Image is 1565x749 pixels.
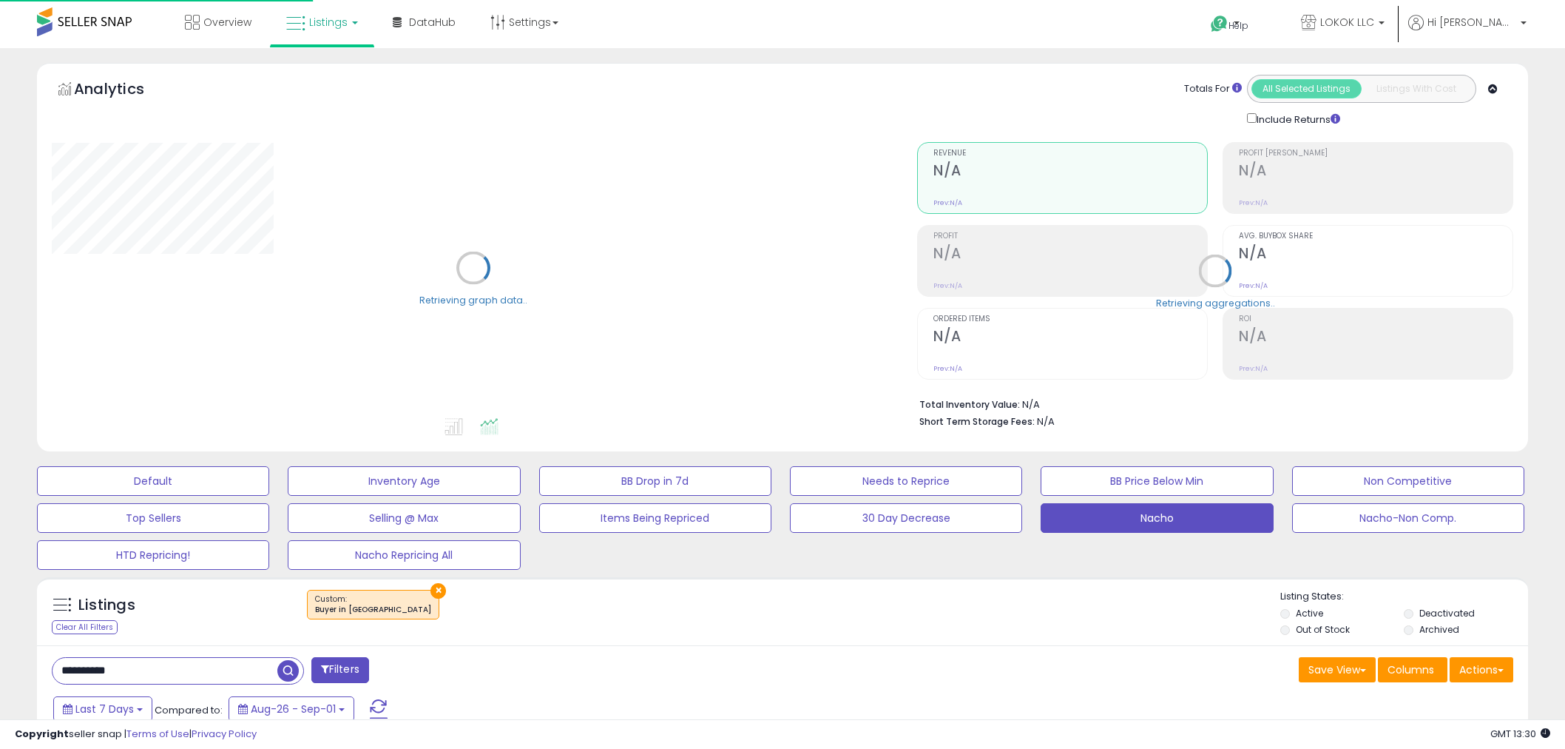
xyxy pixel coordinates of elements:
i: Get Help [1210,15,1228,33]
button: All Selected Listings [1251,79,1362,98]
button: BB Price Below Min [1041,466,1273,496]
div: Include Returns [1236,110,1358,127]
button: × [430,583,446,599]
button: BB Drop in 7d [539,466,771,496]
button: Items Being Repriced [539,503,771,533]
button: Last 7 Days [53,696,152,722]
div: Retrieving graph data.. [419,293,527,306]
button: Columns [1378,657,1447,682]
a: Hi [PERSON_NAME] [1408,15,1527,48]
button: Default [37,466,269,496]
button: Selling @ Max [288,503,520,533]
a: Terms of Use [126,727,189,741]
span: Custom: [315,594,431,616]
button: Non Competitive [1292,466,1524,496]
span: Aug-26 - Sep-01 [251,702,336,716]
span: Help [1228,19,1248,32]
label: Out of Stock [1296,623,1350,636]
span: DataHub [409,15,456,30]
button: Nacho [1041,503,1273,533]
button: Aug-26 - Sep-01 [229,696,354,722]
button: Top Sellers [37,503,269,533]
button: Actions [1450,657,1513,682]
button: Inventory Age [288,466,520,496]
span: Last 7 Days [75,702,134,716]
button: Nacho-Non Comp. [1292,503,1524,533]
button: Save View [1299,657,1376,682]
button: HTD Repricing! [37,540,269,570]
h5: Listings [78,595,135,616]
a: Help [1199,4,1277,48]
button: Needs to Reprice [790,466,1022,496]
h5: Analytics [74,78,173,103]
button: Listings With Cost [1361,79,1471,98]
span: 2025-09-9 13:30 GMT [1490,727,1550,741]
div: Retrieving aggregations.. [1156,296,1275,309]
span: Hi [PERSON_NAME] [1427,15,1516,30]
button: Nacho Repricing All [288,540,520,570]
div: Totals For [1184,82,1242,96]
span: LOKOK LLC [1320,15,1374,30]
label: Active [1296,607,1323,619]
label: Deactivated [1419,607,1475,619]
span: Listings [309,15,348,30]
a: Privacy Policy [192,727,257,741]
div: seller snap | | [15,728,257,742]
button: 30 Day Decrease [790,503,1022,533]
div: Buyer in [GEOGRAPHIC_DATA] [315,605,431,615]
span: Overview [203,15,251,30]
div: Clear All Filters [52,620,118,634]
span: Compared to: [155,703,223,717]
span: Columns [1387,662,1434,677]
strong: Copyright [15,727,69,741]
label: Archived [1419,623,1459,636]
p: Listing States: [1280,590,1528,604]
button: Filters [311,657,369,683]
